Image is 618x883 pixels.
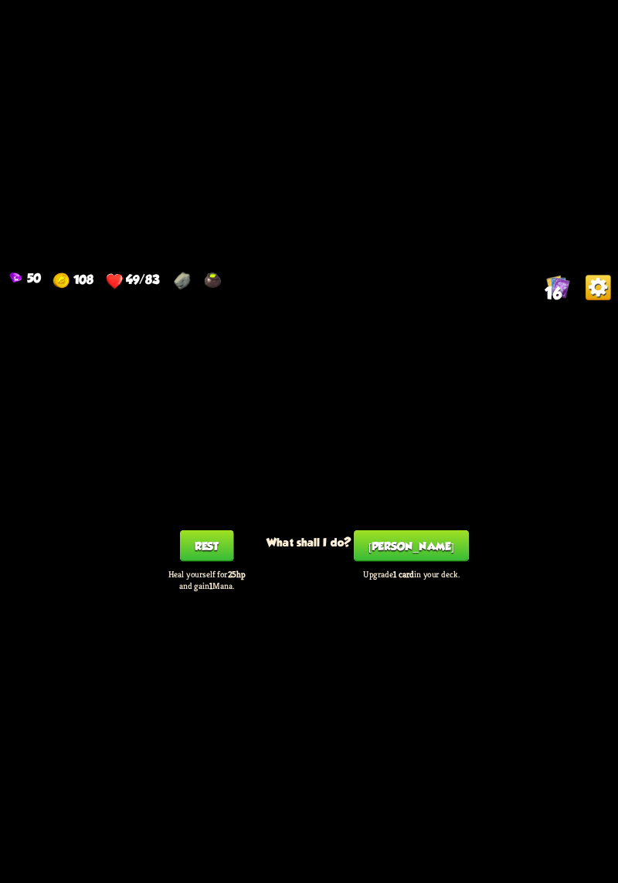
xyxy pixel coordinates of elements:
[10,271,42,285] div: Gems
[350,569,474,580] p: Upgrade in your deck.
[126,272,160,286] span: 49/83
[106,272,124,290] img: Heart.png
[267,536,351,549] h3: What shall I do?
[10,272,22,284] img: Gem.png
[586,275,611,300] img: Options_Button.png
[209,580,212,590] b: 1
[53,272,71,290] img: Gold.png
[547,275,570,298] img: Cards_Icon.png
[203,272,222,290] img: Cauldron - Draw 2 additional cards at the start of each combat.
[106,272,159,290] div: Health
[393,569,414,580] b: 1 card
[354,530,469,562] button: [PERSON_NAME]
[545,284,562,303] span: 16
[145,569,269,591] p: Heal yourself for and gain Mana.
[73,272,94,286] span: 108
[228,569,246,580] b: 25hp
[180,530,233,562] button: Rest
[53,272,94,290] div: Gold
[547,275,570,300] div: View all the cards in your deck
[174,272,190,290] img: Dragonstone - Raise your max HP by 1 after each combat.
